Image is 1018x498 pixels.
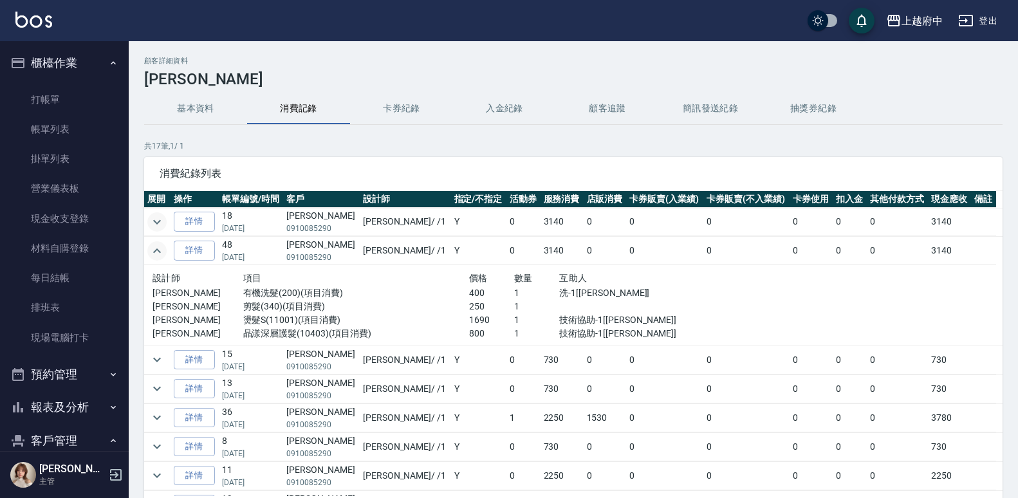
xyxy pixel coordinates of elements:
[451,403,506,432] td: Y
[219,403,283,432] td: 36
[451,208,506,236] td: Y
[514,313,559,327] p: 1
[5,85,124,115] a: 打帳單
[286,252,356,263] p: 0910085290
[867,432,928,461] td: 0
[833,346,867,374] td: 0
[626,346,703,374] td: 0
[790,374,833,403] td: 0
[506,237,541,265] td: 0
[243,300,469,313] p: 剪髮(340)(項目消費)
[160,167,987,180] span: 消費紀錄列表
[833,461,867,490] td: 0
[626,403,703,432] td: 0
[360,374,451,403] td: [PERSON_NAME] / /1
[153,313,243,327] p: [PERSON_NAME]
[243,313,469,327] p: 燙髮S(11001)(項目消費)
[559,273,587,283] span: 互助人
[469,286,514,300] p: 400
[928,191,971,208] th: 現金應收
[849,8,875,33] button: save
[174,437,215,457] a: 詳情
[286,390,356,401] p: 0910085290
[928,403,971,432] td: 3780
[703,432,790,461] td: 0
[626,432,703,461] td: 0
[541,461,584,490] td: 2250
[286,223,356,234] p: 0910085290
[928,346,971,374] td: 730
[360,461,451,490] td: [PERSON_NAME] / /1
[867,403,928,432] td: 0
[144,57,1003,65] h2: 顧客詳細資料
[626,237,703,265] td: 0
[283,208,359,236] td: [PERSON_NAME]
[360,208,451,236] td: [PERSON_NAME] / /1
[953,9,1003,33] button: 登出
[5,358,124,391] button: 預約管理
[147,241,167,261] button: expand row
[626,374,703,403] td: 0
[5,174,124,203] a: 營業儀表板
[469,313,514,327] p: 1690
[928,208,971,236] td: 3140
[144,70,1003,88] h3: [PERSON_NAME]
[247,93,350,124] button: 消費記錄
[219,461,283,490] td: 11
[506,191,541,208] th: 活動券
[174,212,215,232] a: 詳情
[703,461,790,490] td: 0
[626,191,703,208] th: 卡券販賣(入業績)
[219,191,283,208] th: 帳單編號/時間
[39,475,105,487] p: 主管
[147,408,167,427] button: expand row
[360,346,451,374] td: [PERSON_NAME] / /1
[451,374,506,403] td: Y
[286,448,356,459] p: 0910085290
[283,346,359,374] td: [PERSON_NAME]
[928,461,971,490] td: 2250
[514,286,559,300] p: 1
[833,208,867,236] td: 0
[219,374,283,403] td: 13
[39,463,105,475] h5: [PERSON_NAME]
[222,361,280,373] p: [DATE]
[790,403,833,432] td: 0
[556,93,659,124] button: 顧客追蹤
[286,477,356,488] p: 0910085290
[469,300,514,313] p: 250
[541,237,584,265] td: 3140
[174,466,215,486] a: 詳情
[703,191,790,208] th: 卡券販賣(不入業績)
[286,361,356,373] p: 0910085290
[171,191,219,208] th: 操作
[506,432,541,461] td: 0
[144,191,171,208] th: 展開
[703,346,790,374] td: 0
[790,237,833,265] td: 0
[541,403,584,432] td: 2250
[902,13,943,29] div: 上越府中
[283,432,359,461] td: [PERSON_NAME]
[541,346,584,374] td: 730
[881,8,948,34] button: 上越府中
[867,461,928,490] td: 0
[153,273,180,283] span: 設計師
[703,374,790,403] td: 0
[286,419,356,430] p: 0910085290
[867,208,928,236] td: 0
[360,432,451,461] td: [PERSON_NAME] / /1
[283,403,359,432] td: [PERSON_NAME]
[584,346,627,374] td: 0
[867,374,928,403] td: 0
[174,241,215,261] a: 詳情
[584,237,627,265] td: 0
[453,93,556,124] button: 入金紀錄
[703,208,790,236] td: 0
[451,346,506,374] td: Y
[5,391,124,424] button: 報表及分析
[174,379,215,399] a: 詳情
[5,323,124,353] a: 現場電腦打卡
[147,212,167,232] button: expand row
[541,191,584,208] th: 服務消費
